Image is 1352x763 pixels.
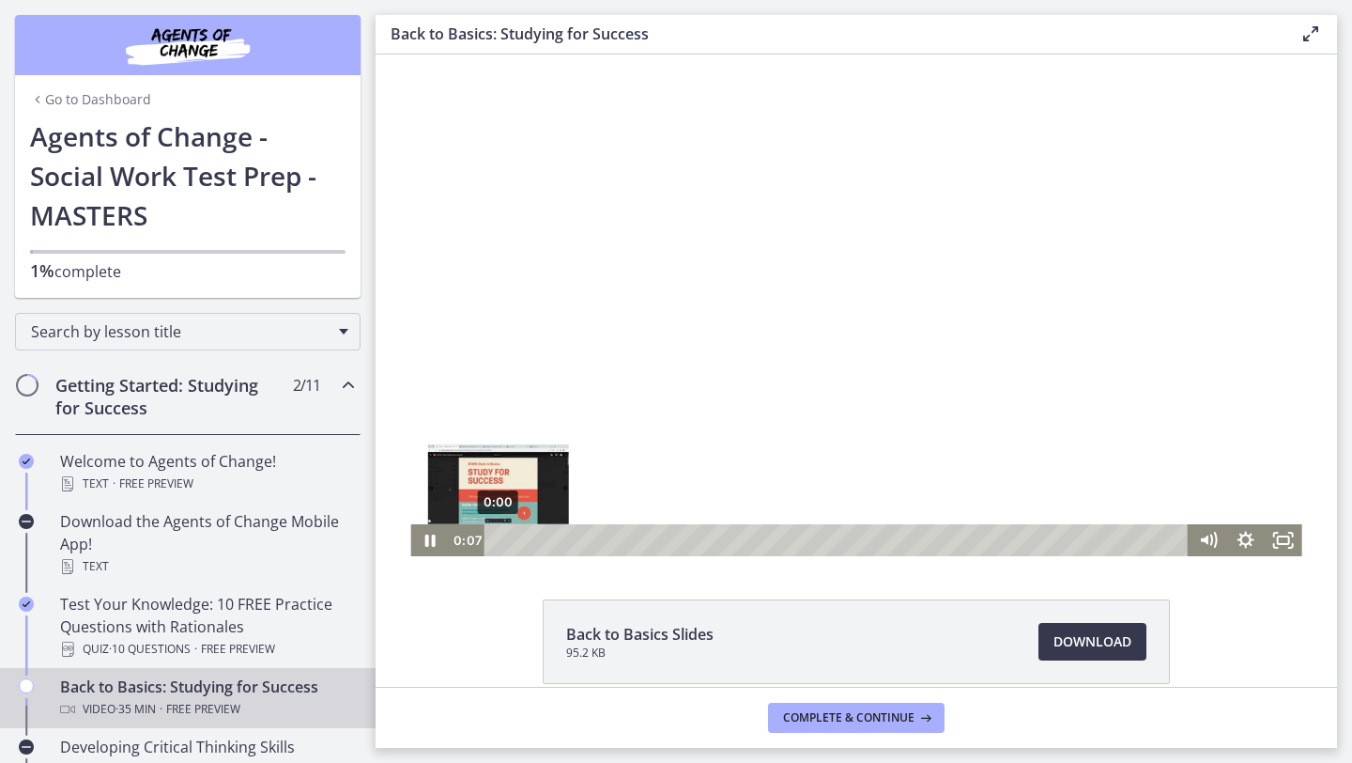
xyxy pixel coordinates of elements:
[566,646,714,661] span: 95.2 KB
[30,259,54,282] span: 1%
[60,450,353,495] div: Welcome to Agents of Change!
[75,23,300,68] img: Agents of Change
[119,473,193,495] span: Free preview
[60,698,353,721] div: Video
[376,54,1337,556] iframe: Video Lesson
[60,510,353,578] div: Download the Agents of Change Mobile App!
[201,638,275,661] span: Free preview
[30,259,346,283] p: complete
[852,470,889,502] button: Show settings menu
[115,698,156,721] span: · 35 min
[19,597,34,612] i: Completed
[60,555,353,578] div: Text
[31,321,330,342] span: Search by lesson title
[768,703,945,733] button: Complete & continue
[194,638,197,661] span: ·
[60,676,353,721] div: Back to Basics: Studying for Success
[113,473,115,495] span: ·
[30,117,346,235] h1: Agents of Change - Social Work Test Prep - MASTERS
[1053,631,1131,653] span: Download
[566,623,714,646] span: Back to Basics Slides
[19,454,34,469] i: Completed
[1038,623,1146,661] a: Download
[391,23,1269,45] h3: Back to Basics: Studying for Success
[166,698,240,721] span: Free preview
[783,710,914,725] span: Complete & continue
[814,470,852,502] button: Mute
[55,374,284,419] h2: Getting Started: Studying for Success
[60,638,353,661] div: Quiz
[160,698,162,721] span: ·
[60,593,353,661] div: Test Your Knowledge: 10 FREE Practice Questions with Rationales
[60,473,353,495] div: Text
[293,374,320,397] span: 2 / 11
[15,313,361,350] div: Search by lesson title
[109,638,191,661] span: · 10 Questions
[30,90,151,109] a: Go to Dashboard
[889,470,927,502] button: Fullscreen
